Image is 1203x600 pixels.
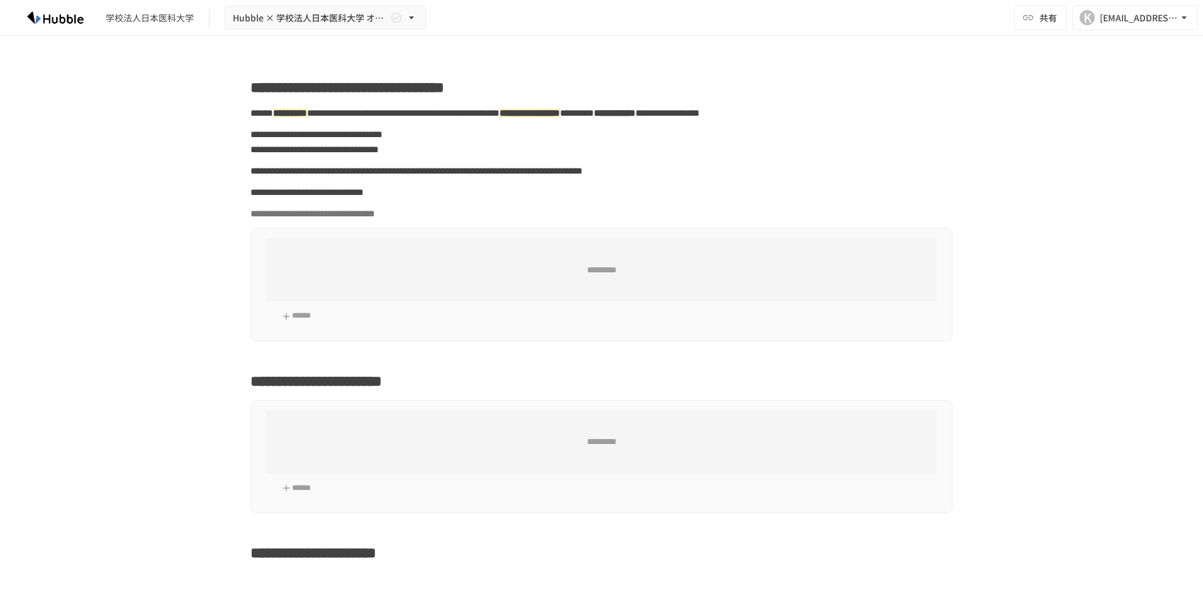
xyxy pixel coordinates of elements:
div: K [1080,10,1095,25]
button: K[EMAIL_ADDRESS][DOMAIN_NAME] [1072,5,1198,30]
img: HzDRNkGCf7KYO4GfwKnzITak6oVsp5RHeZBEM1dQFiQ [15,8,96,28]
span: 共有 [1039,11,1057,25]
div: 学校法人日本医科大学 [106,11,194,25]
button: 共有 [1014,5,1067,30]
div: [EMAIL_ADDRESS][DOMAIN_NAME] [1100,10,1178,26]
span: Hubble × 学校法人日本医科大学 オンボーディングプロジェクト [233,10,388,26]
button: Hubble × 学校法人日本医科大学 オンボーディングプロジェクト [225,6,426,30]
